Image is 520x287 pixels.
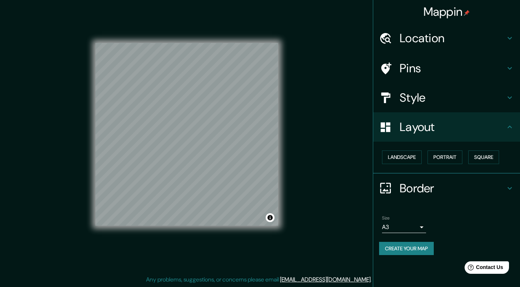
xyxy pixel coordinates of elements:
div: Border [373,174,520,203]
img: pin-icon.png [464,10,470,16]
button: Portrait [428,150,462,164]
div: Style [373,83,520,112]
div: A3 [382,221,426,233]
h4: Border [400,181,505,196]
div: Location [373,23,520,53]
h4: Pins [400,61,505,76]
div: . [372,275,373,284]
div: Layout [373,112,520,142]
h4: Style [400,90,505,105]
label: Size [382,215,390,221]
button: Landscape [382,150,422,164]
button: Square [468,150,499,164]
h4: Mappin [423,4,470,19]
h4: Location [400,31,505,46]
iframe: Help widget launcher [455,258,512,279]
div: Pins [373,54,520,83]
h4: Layout [400,120,505,134]
a: [EMAIL_ADDRESS][DOMAIN_NAME] [280,276,371,283]
button: Toggle attribution [266,213,274,222]
p: Any problems, suggestions, or concerns please email . [146,275,372,284]
button: Create your map [379,242,434,255]
canvas: Map [95,43,278,226]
